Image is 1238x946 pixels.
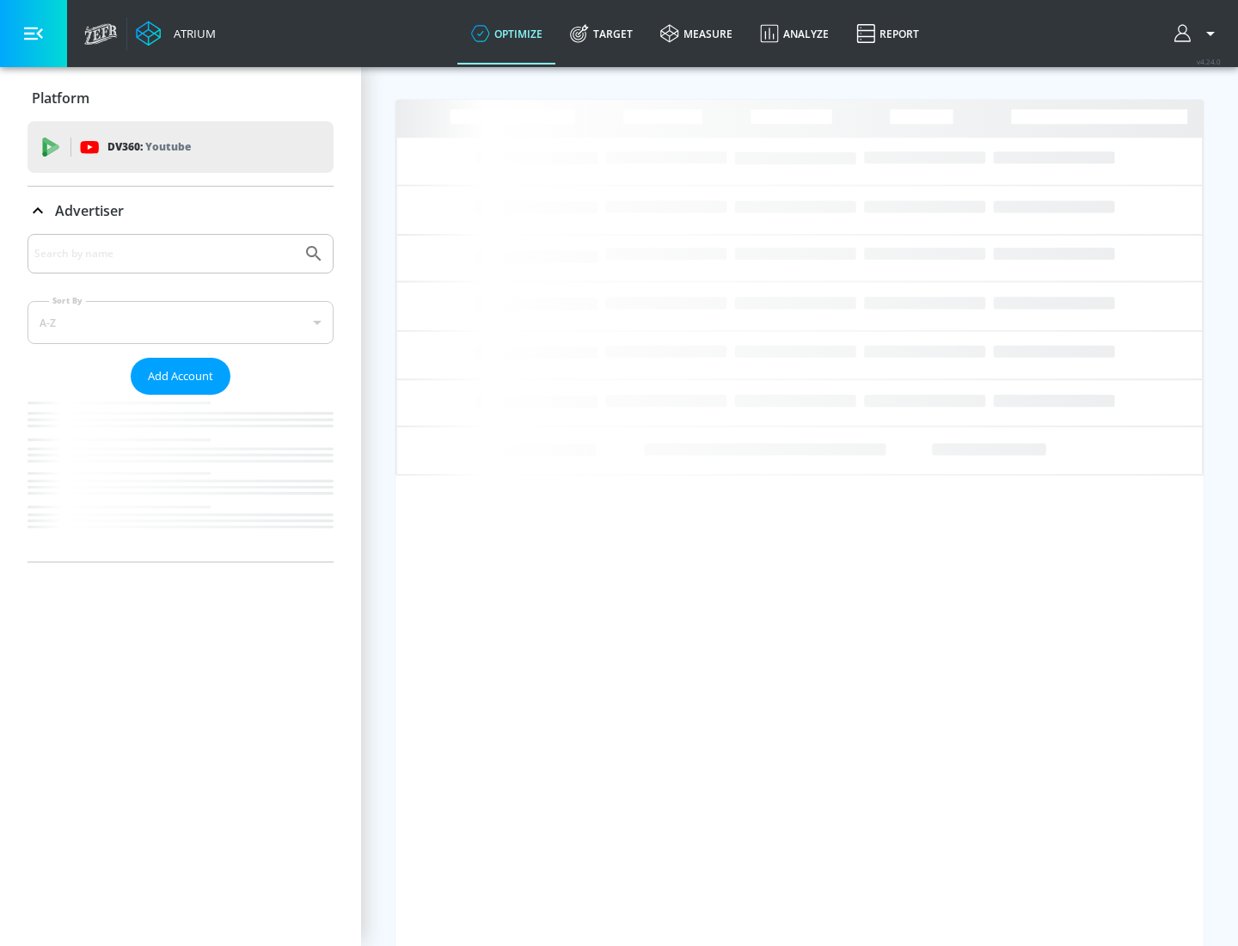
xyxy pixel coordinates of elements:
div: A-Z [28,301,334,344]
p: Advertiser [55,201,124,220]
p: DV360: [107,138,191,157]
div: DV360: Youtube [28,121,334,173]
span: v 4.24.0 [1197,57,1221,66]
div: Advertiser [28,187,334,235]
div: Atrium [167,26,216,41]
label: Sort By [49,295,86,306]
p: Platform [32,89,89,107]
span: Add Account [148,366,213,386]
input: Search by name [34,243,295,265]
a: Analyze [746,3,843,64]
a: Report [843,3,933,64]
button: Add Account [131,358,230,395]
a: measure [647,3,746,64]
a: Target [556,3,647,64]
a: Atrium [136,21,216,46]
nav: list of Advertiser [28,395,334,562]
p: Youtube [145,138,191,156]
a: optimize [457,3,556,64]
div: Platform [28,74,334,122]
div: Advertiser [28,234,334,562]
